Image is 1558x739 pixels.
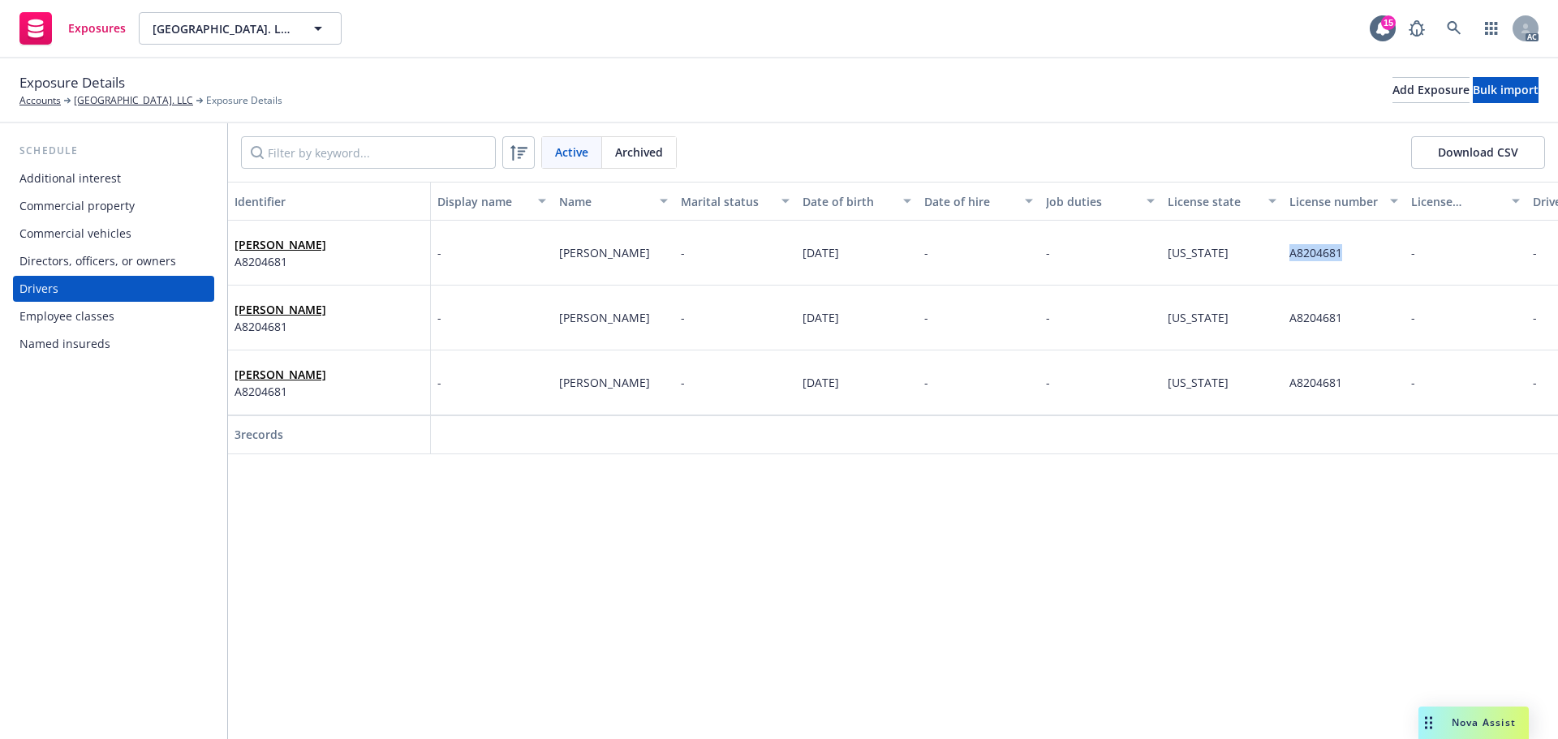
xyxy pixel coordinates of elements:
[1411,245,1415,260] span: -
[681,245,685,260] span: -
[235,383,326,400] span: A8204681
[1405,182,1526,221] button: License expiration date
[1046,245,1050,260] span: -
[803,310,839,325] span: [DATE]
[1039,182,1161,221] button: Job duties
[924,375,928,390] span: -
[235,193,424,210] div: Identifier
[235,367,326,382] a: [PERSON_NAME]
[13,165,214,191] a: Additional interest
[553,182,674,221] button: Name
[803,245,839,260] span: [DATE]
[235,301,326,318] span: [PERSON_NAME]
[1168,375,1229,390] span: [US_STATE]
[796,182,918,221] button: Date of birth
[1046,193,1137,210] div: Job duties
[153,20,293,37] span: [GEOGRAPHIC_DATA]. LLC
[1289,375,1342,390] span: A8204681
[19,248,176,274] div: Directors, officers, or owners
[1168,245,1229,260] span: [US_STATE]
[1438,12,1470,45] a: Search
[803,375,839,390] span: [DATE]
[681,193,772,210] div: Marital status
[1392,78,1470,102] div: Add Exposure
[139,12,342,45] button: [GEOGRAPHIC_DATA]. LLC
[13,193,214,219] a: Commercial property
[437,309,441,326] span: -
[924,310,928,325] span: -
[13,303,214,329] a: Employee classes
[13,221,214,247] a: Commercial vehicles
[13,331,214,357] a: Named insureds
[1473,77,1539,103] button: Bulk import
[235,427,283,442] span: 3 records
[13,143,214,159] div: Schedule
[559,245,650,260] span: [PERSON_NAME]
[235,253,326,270] span: A8204681
[19,303,114,329] div: Employee classes
[1475,12,1508,45] a: Switch app
[1411,136,1545,169] button: Download CSV
[1533,310,1537,325] span: -
[437,374,441,391] span: -
[1289,310,1342,325] span: A8204681
[918,182,1039,221] button: Date of hire
[13,248,214,274] a: Directors, officers, or owners
[1381,15,1396,30] div: 15
[1418,707,1439,739] div: Drag to move
[615,144,663,161] span: Archived
[1289,245,1342,260] span: A8204681
[1283,182,1405,221] button: License number
[235,237,326,252] a: [PERSON_NAME]
[1533,375,1537,390] span: -
[555,144,588,161] span: Active
[437,244,441,261] span: -
[74,93,193,108] a: [GEOGRAPHIC_DATA]. LLC
[19,165,121,191] div: Additional interest
[1533,245,1537,260] span: -
[1168,193,1259,210] div: License state
[1418,707,1529,739] button: Nova Assist
[924,245,928,260] span: -
[19,193,135,219] div: Commercial property
[19,276,58,302] div: Drivers
[19,72,125,93] span: Exposure Details
[228,182,431,221] button: Identifier
[924,193,1015,210] div: Date of hire
[235,366,326,383] span: [PERSON_NAME]
[1401,12,1433,45] a: Report a Bug
[681,310,685,325] span: -
[1161,182,1283,221] button: License state
[1411,310,1415,325] span: -
[241,136,496,169] input: Filter by keyword...
[1168,310,1229,325] span: [US_STATE]
[559,310,650,325] span: [PERSON_NAME]
[1452,715,1516,729] span: Nova Assist
[235,318,326,335] span: A8204681
[559,193,650,210] div: Name
[1046,310,1050,325] span: -
[559,375,650,390] span: [PERSON_NAME]
[1392,77,1470,103] button: Add Exposure
[1473,78,1539,102] div: Bulk import
[674,182,796,221] button: Marital status
[206,93,282,108] span: Exposure Details
[68,22,126,35] span: Exposures
[431,182,553,221] button: Display name
[13,276,214,302] a: Drivers
[803,193,893,210] div: Date of birth
[681,375,685,390] span: -
[1411,375,1415,390] span: -
[1289,193,1380,210] div: License number
[1411,193,1502,210] div: License expiration date
[13,6,132,51] a: Exposures
[19,331,110,357] div: Named insureds
[1046,375,1050,390] span: -
[19,93,61,108] a: Accounts
[235,302,326,317] a: [PERSON_NAME]
[437,193,528,210] div: Display name
[19,221,131,247] div: Commercial vehicles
